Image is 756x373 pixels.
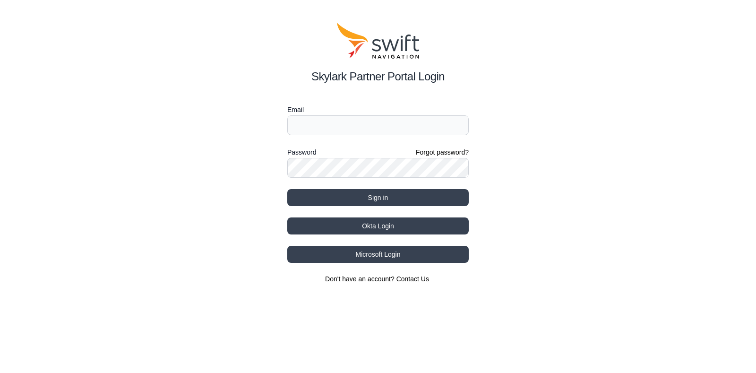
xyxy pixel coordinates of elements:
a: Forgot password? [416,147,469,157]
section: Don't have an account? [287,274,469,284]
button: Okta Login [287,217,469,234]
label: Email [287,104,469,115]
button: Sign in [287,189,469,206]
button: Microsoft Login [287,246,469,263]
a: Contact Us [396,275,429,283]
h2: Skylark Partner Portal Login [287,68,469,85]
label: Password [287,147,316,158]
